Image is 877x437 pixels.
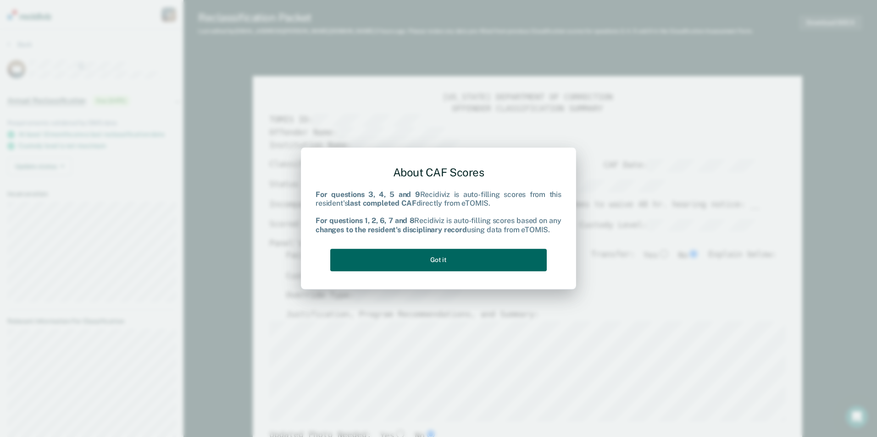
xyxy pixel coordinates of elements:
div: About CAF Scores [316,158,561,186]
b: For questions 1, 2, 6, 7 and 8 [316,217,414,225]
div: Recidiviz is auto-filling scores from this resident's directly from eTOMIS. Recidiviz is auto-fil... [316,190,561,234]
b: changes to the resident's disciplinary record [316,225,467,234]
button: Got it [330,249,547,271]
b: last completed CAF [348,199,416,208]
b: For questions 3, 4, 5 and 9 [316,190,420,199]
